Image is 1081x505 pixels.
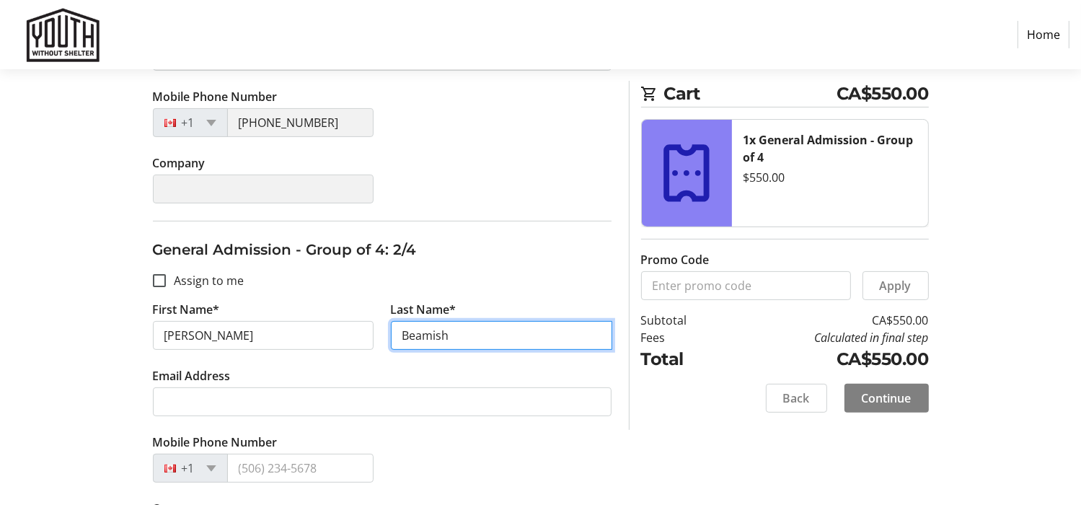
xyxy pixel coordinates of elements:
[641,271,851,300] input: Enter promo code
[783,390,810,407] span: Back
[724,312,929,329] td: CA$550.00
[227,108,374,137] input: (506) 234-5678
[664,81,837,107] span: Cart
[153,154,206,172] label: Company
[12,6,114,63] img: Youth Without Shelter's Logo
[153,301,220,318] label: First Name*
[227,454,374,483] input: (506) 234-5678
[153,88,278,105] label: Mobile Phone Number
[766,384,827,413] button: Back
[744,169,917,186] div: $550.00
[641,346,724,372] td: Total
[153,239,612,260] h3: General Admission - Group of 4: 2/4
[153,367,231,385] label: Email Address
[166,272,244,289] label: Assign to me
[744,132,914,165] strong: 1x General Admission - Group of 4
[862,271,929,300] button: Apply
[153,434,278,451] label: Mobile Phone Number
[844,384,929,413] button: Continue
[724,346,929,372] td: CA$550.00
[724,329,929,346] td: Calculated in final step
[641,251,710,268] label: Promo Code
[1018,21,1069,48] a: Home
[837,81,929,107] span: CA$550.00
[862,390,912,407] span: Continue
[641,329,724,346] td: Fees
[880,277,912,294] span: Apply
[641,312,724,329] td: Subtotal
[391,301,456,318] label: Last Name*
